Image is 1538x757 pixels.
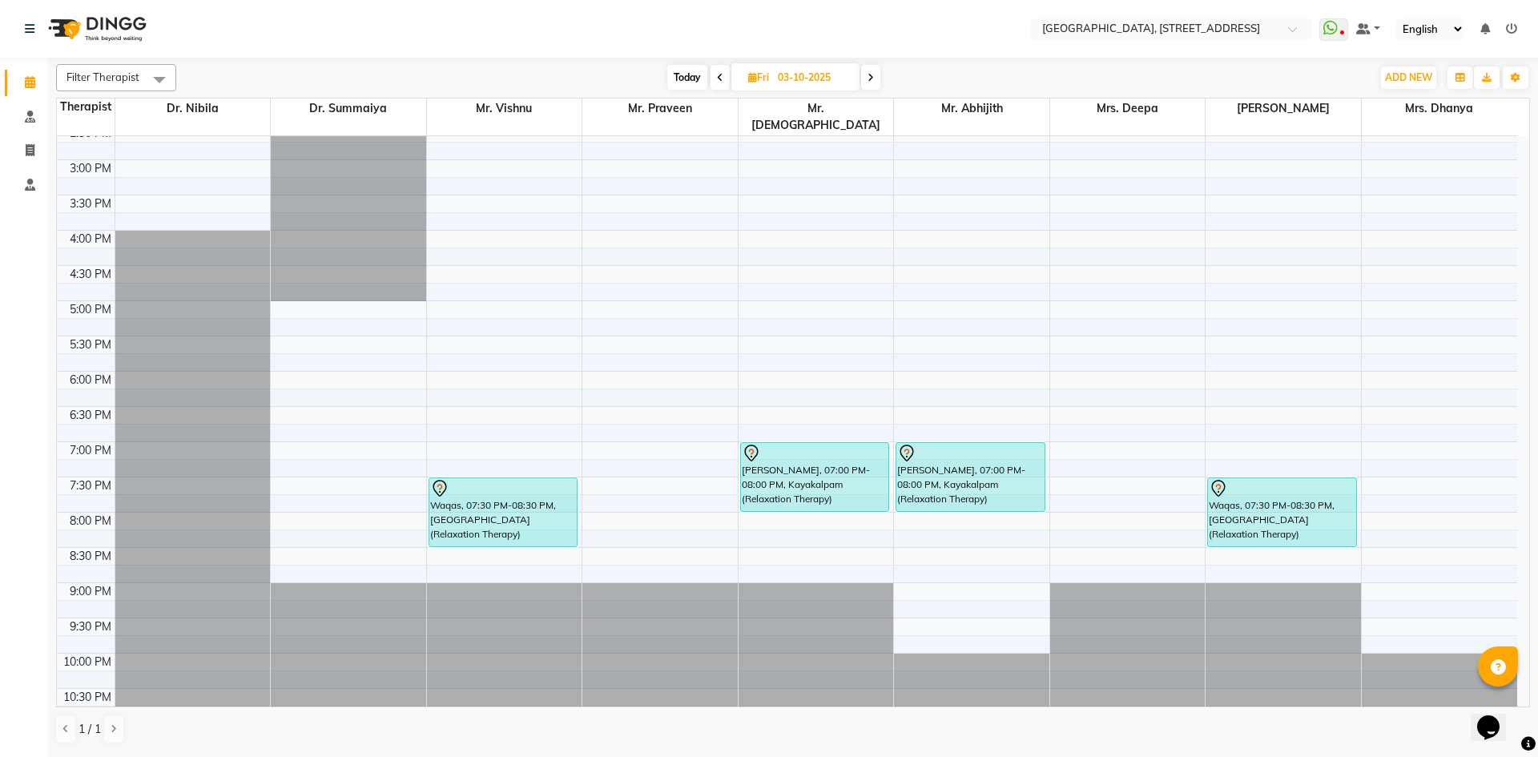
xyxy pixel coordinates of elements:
[66,195,115,212] div: 3:30 PM
[582,99,738,119] span: Mr. Praveen
[66,372,115,389] div: 6:00 PM
[1381,66,1436,89] button: ADD NEW
[1385,71,1432,83] span: ADD NEW
[1208,478,1356,546] div: Waqas, 07:30 PM-08:30 PM, [GEOGRAPHIC_DATA] (Relaxation Therapy)
[894,99,1049,119] span: Mr. Abhijith
[57,99,115,115] div: Therapist
[773,66,853,90] input: 2025-10-03
[1471,693,1522,741] iframe: chat widget
[66,442,115,459] div: 7:00 PM
[429,478,578,546] div: Waqas, 07:30 PM-08:30 PM, [GEOGRAPHIC_DATA] (Relaxation Therapy)
[1206,99,1361,119] span: [PERSON_NAME]
[896,443,1045,511] div: [PERSON_NAME], 07:00 PM-08:00 PM, Kayakalpam (Relaxation Therapy)
[66,618,115,635] div: 9:30 PM
[66,301,115,318] div: 5:00 PM
[66,231,115,248] div: 4:00 PM
[744,71,773,83] span: Fri
[66,477,115,494] div: 7:30 PM
[1050,99,1206,119] span: Mrs. Deepa
[66,548,115,565] div: 8:30 PM
[66,266,115,283] div: 4:30 PM
[115,99,271,119] span: Dr. Nibila
[60,654,115,670] div: 10:00 PM
[60,689,115,706] div: 10:30 PM
[66,70,139,83] span: Filter Therapist
[66,336,115,353] div: 5:30 PM
[66,160,115,177] div: 3:00 PM
[66,513,115,529] div: 8:00 PM
[741,443,889,511] div: [PERSON_NAME], 07:00 PM-08:00 PM, Kayakalpam (Relaxation Therapy)
[427,99,582,119] span: Mr. Vishnu
[667,65,707,90] span: Today
[739,99,894,135] span: Mr. [DEMOGRAPHIC_DATA]
[41,6,151,51] img: logo
[66,583,115,600] div: 9:00 PM
[1362,99,1517,119] span: Mrs. Dhanya
[79,721,101,738] span: 1 / 1
[66,407,115,424] div: 6:30 PM
[271,99,426,119] span: Dr. Summaiya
